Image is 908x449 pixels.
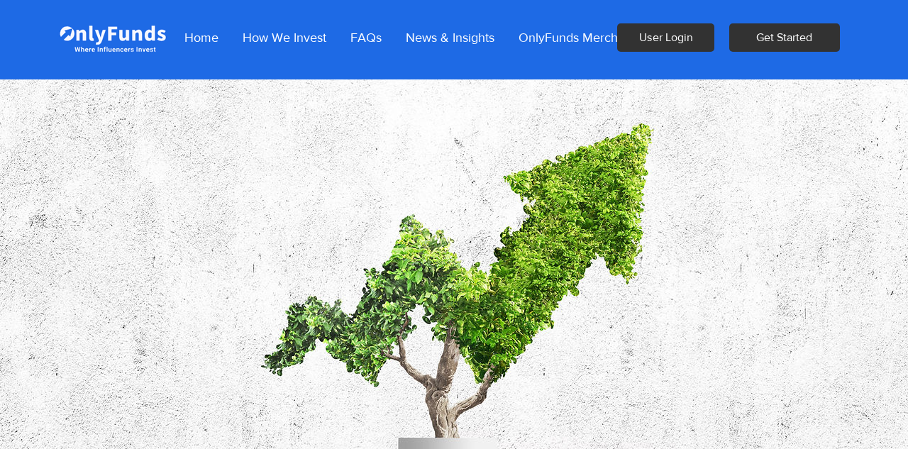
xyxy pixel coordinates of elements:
p: Home [177,20,226,55]
a: FAQs [338,20,394,55]
p: FAQs [343,20,389,55]
p: How We Invest [236,20,333,55]
nav: Site [172,20,630,55]
a: News & Insights [394,20,507,55]
a: OnlyFunds Merch [507,20,630,55]
p: OnlyFunds Merch [511,20,625,55]
img: Onlyfunds logo in white on a blue background. [57,13,167,62]
a: User Login [617,23,714,52]
a: Home [172,20,231,55]
span: Get Started [756,30,812,45]
button: Get Started [729,23,840,52]
span: User Login [639,30,692,45]
a: How We Invest [231,20,338,55]
p: News & Insights [399,20,502,55]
